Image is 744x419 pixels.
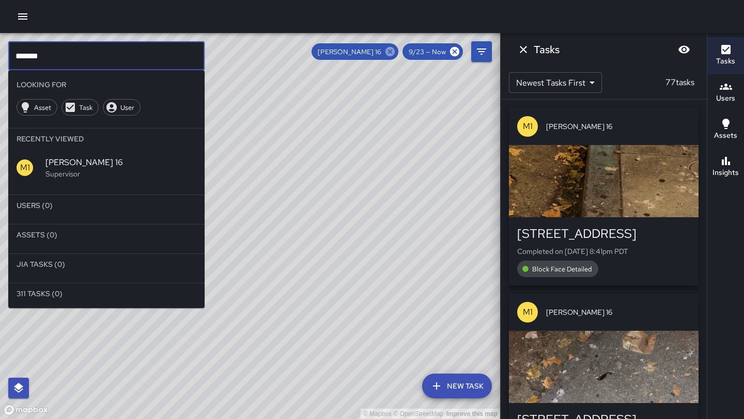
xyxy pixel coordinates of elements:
div: M1[PERSON_NAME] 16Supervisor [8,149,205,186]
span: Block Face Detailed [526,265,598,273]
button: Tasks [707,37,744,74]
div: [PERSON_NAME] 16 [312,43,398,60]
button: Assets [707,111,744,149]
button: New Task [422,374,492,398]
button: M1[PERSON_NAME] 16[STREET_ADDRESS]Completed on [DATE] 8:41pm PDTBlock Face Detailed [509,108,699,285]
div: [STREET_ADDRESS] [517,225,690,242]
button: Dismiss [513,39,534,60]
div: Newest Tasks First [509,72,602,93]
li: Looking For [8,74,205,95]
li: Users (0) [8,195,205,216]
button: Filters [471,41,492,62]
h6: Users [716,93,735,104]
button: Blur [674,39,694,60]
p: Supervisor [45,169,196,179]
h6: Tasks [716,56,735,67]
button: Users [707,74,744,111]
h6: Tasks [534,41,560,58]
span: Task [73,103,98,112]
span: [PERSON_NAME] 16 [312,47,388,56]
li: Recently Viewed [8,128,205,149]
p: M1 [523,306,533,318]
div: 9/23 — Now [402,43,463,60]
span: [PERSON_NAME] 16 [546,121,690,132]
li: Assets (0) [8,224,205,245]
span: User [115,103,140,112]
h6: Insights [712,167,739,179]
button: Insights [707,149,744,186]
span: 9/23 — Now [402,47,452,56]
li: Jia Tasks (0) [8,254,205,275]
p: M1 [523,120,533,133]
div: User [103,99,141,116]
div: Asset [17,99,57,116]
span: Asset [28,103,57,112]
p: Completed on [DATE] 8:41pm PDT [517,246,690,256]
span: [PERSON_NAME] 16 [546,307,690,317]
h6: Assets [714,130,737,141]
p: 77 tasks [661,76,699,89]
p: M1 [20,162,30,174]
span: [PERSON_NAME] 16 [45,156,196,169]
li: 311 Tasks (0) [8,283,205,304]
div: Task [61,99,99,116]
